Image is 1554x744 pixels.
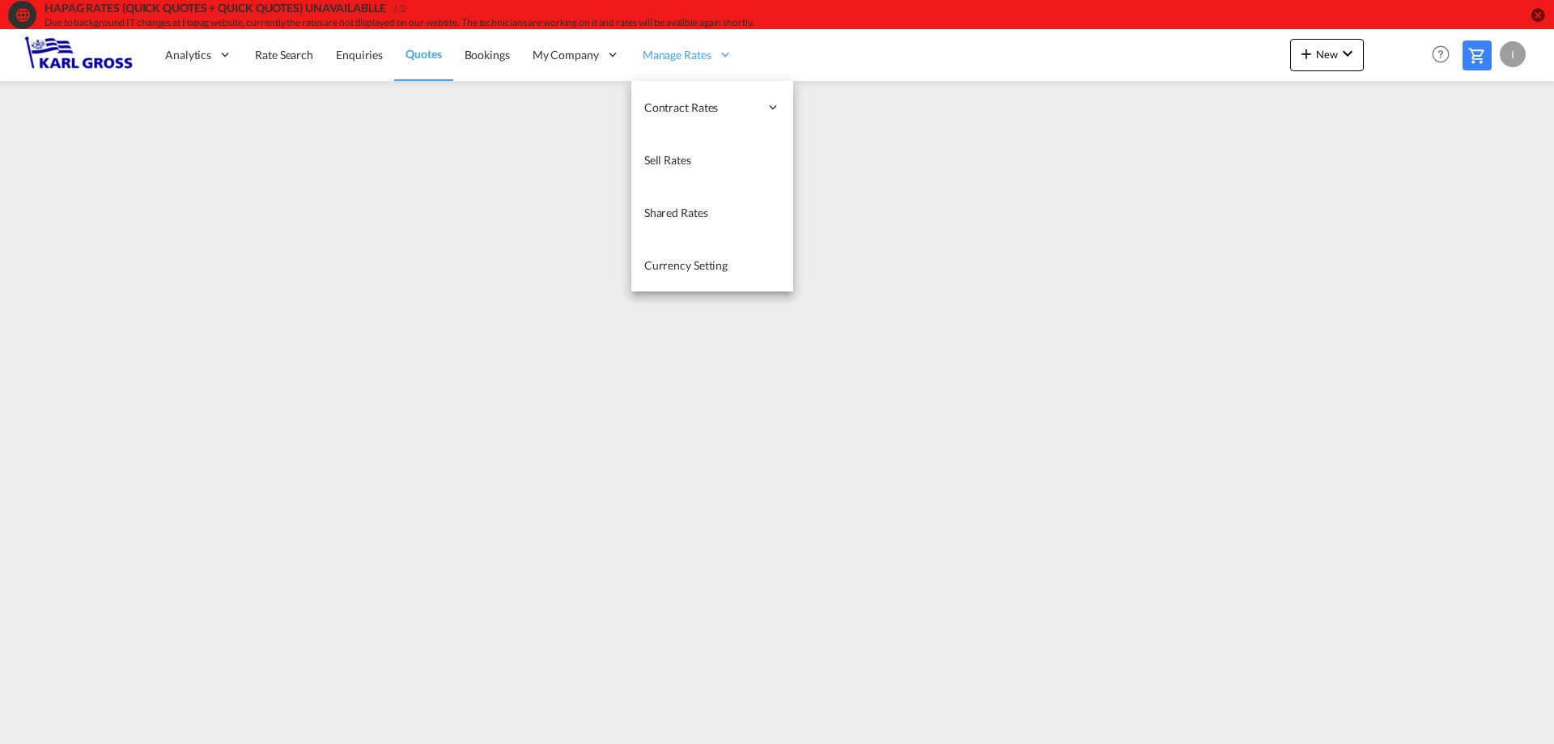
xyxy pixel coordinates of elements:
[154,28,244,81] div: Analytics
[521,28,631,81] div: My Company
[644,153,691,167] span: Sell Rates
[165,47,211,63] span: Analytics
[1427,40,1463,70] div: Help
[631,81,793,134] div: Contract Rates
[631,239,793,291] a: Currency Setting
[1427,40,1454,68] span: Help
[24,36,134,73] img: 3269c73066d711f095e541db4db89301.png
[465,48,510,62] span: Bookings
[15,6,31,23] md-icon: icon-web
[255,48,313,62] span: Rate Search
[631,134,793,186] a: Sell Rates
[1500,41,1526,67] div: I
[393,2,407,16] div: 1/2
[45,16,1315,30] div: Due to background IT changes at Hapag website, currently the rates are not displayed on our websi...
[325,28,394,81] a: Enquiries
[644,206,708,219] span: Shared Rates
[644,258,728,272] span: Currency Setting
[405,47,441,61] span: Quotes
[394,28,452,81] a: Quotes
[643,47,711,63] span: Manage Rates
[631,28,744,81] div: Manage Rates
[1530,6,1546,23] button: icon-close-circle
[1290,39,1364,71] button: icon-plus 400-fgNewicon-chevron-down
[631,186,793,239] a: Shared Rates
[453,28,521,81] a: Bookings
[1338,44,1357,63] md-icon: icon-chevron-down
[244,28,325,81] a: Rate Search
[1297,44,1316,63] md-icon: icon-plus 400-fg
[533,47,599,63] span: My Company
[644,100,759,116] span: Contract Rates
[336,48,383,62] span: Enquiries
[1297,48,1357,61] span: New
